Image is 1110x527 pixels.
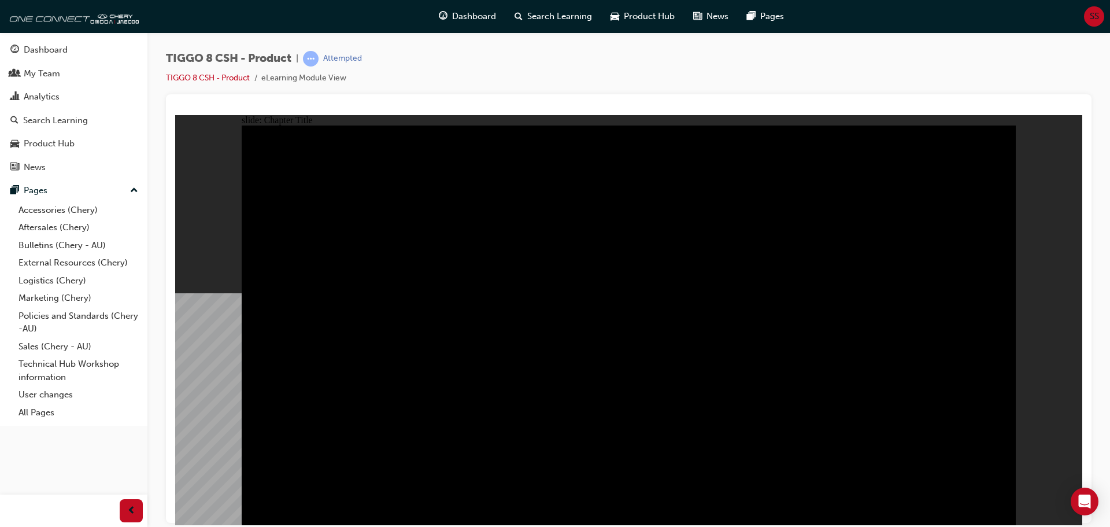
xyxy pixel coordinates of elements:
[24,90,60,104] div: Analytics
[10,139,19,149] span: car-icon
[14,307,143,338] a: Policies and Standards (Chery -AU)
[323,53,362,64] div: Attempted
[14,219,143,237] a: Aftersales (Chery)
[760,10,784,23] span: Pages
[5,37,143,180] button: DashboardMy TeamAnalyticsSearch LearningProduct HubNews
[5,180,143,201] button: Pages
[684,5,738,28] a: news-iconNews
[14,355,143,386] a: Technical Hub Workshop information
[706,10,728,23] span: News
[5,86,143,108] a: Analytics
[527,10,592,23] span: Search Learning
[430,5,505,28] a: guage-iconDashboard
[610,9,619,24] span: car-icon
[166,52,291,65] span: TIGGO 8 CSH - Product
[130,183,138,198] span: up-icon
[10,116,18,126] span: search-icon
[14,272,143,290] a: Logistics (Chery)
[1090,10,1099,23] span: SS
[14,201,143,219] a: Accessories (Chery)
[624,10,675,23] span: Product Hub
[23,114,88,127] div: Search Learning
[5,39,143,61] a: Dashboard
[515,9,523,24] span: search-icon
[303,51,319,67] span: learningRecordVerb_ATTEMPT-icon
[1084,6,1104,27] button: SS
[14,338,143,356] a: Sales (Chery - AU)
[296,52,298,65] span: |
[14,237,143,255] a: Bulletins (Chery - AU)
[747,9,756,24] span: pages-icon
[24,161,46,174] div: News
[738,5,793,28] a: pages-iconPages
[10,92,19,102] span: chart-icon
[10,45,19,56] span: guage-icon
[5,63,143,84] a: My Team
[601,5,684,28] a: car-iconProduct Hub
[5,157,143,178] a: News
[439,9,447,24] span: guage-icon
[452,10,496,23] span: Dashboard
[166,73,250,83] a: TIGGO 8 CSH - Product
[24,184,47,197] div: Pages
[505,5,601,28] a: search-iconSearch Learning
[5,110,143,131] a: Search Learning
[24,137,75,150] div: Product Hub
[1071,488,1098,515] div: Open Intercom Messenger
[24,43,68,57] div: Dashboard
[14,404,143,422] a: All Pages
[10,186,19,196] span: pages-icon
[10,163,19,173] span: news-icon
[5,133,143,154] a: Product Hub
[261,72,346,85] li: eLearning Module View
[14,289,143,307] a: Marketing (Chery)
[693,9,702,24] span: news-icon
[10,69,19,79] span: people-icon
[127,504,136,518] span: prev-icon
[14,254,143,272] a: External Resources (Chery)
[6,5,139,28] img: oneconnect
[14,386,143,404] a: User changes
[24,67,60,80] div: My Team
